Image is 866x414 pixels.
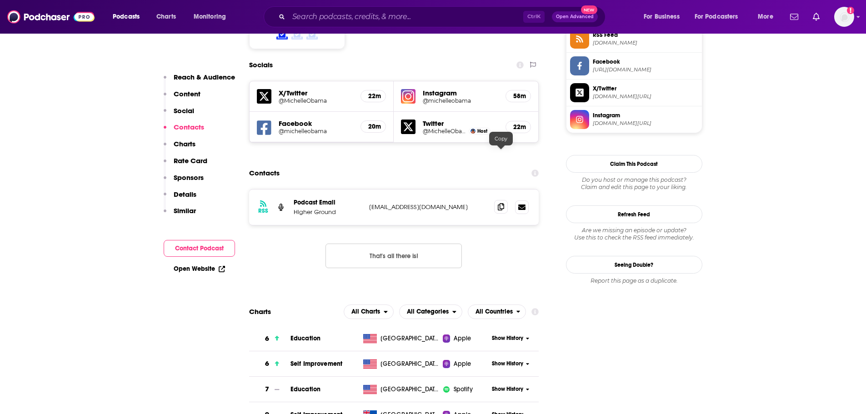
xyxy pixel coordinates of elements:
a: Education [290,385,320,393]
span: Host [477,128,487,134]
a: Apple [443,334,489,343]
span: Show History [492,385,523,393]
p: Social [174,106,194,115]
a: [GEOGRAPHIC_DATA] [360,334,443,343]
a: Michelle Obama [471,129,476,134]
div: Claim and edit this page to your liking. [566,176,702,191]
button: Show History [489,334,532,342]
p: Higher Ground [294,208,362,216]
span: Apple [454,334,471,343]
a: Instagram[DOMAIN_NAME][URL] [570,110,698,129]
button: open menu [689,10,751,24]
span: More [758,10,773,23]
span: All Charts [351,309,380,315]
span: Show History [492,334,523,342]
button: open menu [106,10,151,24]
div: Search podcasts, credits, & more... [272,6,614,27]
svg: Add a profile image [847,7,854,14]
span: RSS Feed [593,31,698,39]
button: Show profile menu [834,7,854,27]
button: open menu [468,304,526,319]
h5: Facebook [279,119,354,128]
button: Show History [489,360,532,368]
span: Spotify [454,385,473,394]
span: Show History [492,360,523,368]
span: United States [380,359,440,369]
a: Seeing Double? [566,256,702,274]
span: Instagram [593,111,698,120]
span: X/Twitter [593,85,698,93]
span: Monitoring [194,10,226,23]
button: Contacts [164,123,204,140]
a: Show notifications dropdown [809,9,823,25]
span: United States [380,385,440,394]
button: Contact Podcast [164,240,235,257]
span: United States [380,334,440,343]
button: open menu [399,304,462,319]
a: Podchaser - Follow, Share and Rate Podcasts [7,8,95,25]
button: Content [164,90,200,106]
span: twitter.com/MichelleObama [593,93,698,100]
button: Social [164,106,194,123]
a: RSS Feed[DOMAIN_NAME] [570,30,698,49]
button: Similar [164,206,196,223]
h2: Socials [249,56,273,74]
h3: RSS [258,207,268,214]
a: Charts [150,10,181,24]
p: Contacts [174,123,204,131]
button: Show History [489,385,532,393]
span: Logged in as hconnor [834,7,854,27]
button: Refresh Feed [566,205,702,223]
h2: Contacts [249,165,280,182]
span: Apple [454,359,471,369]
span: Ctrl K [523,11,545,23]
h2: Charts [249,307,271,316]
h5: 20m [368,123,378,130]
p: Podcast Email [294,199,362,206]
button: Claim This Podcast [566,155,702,173]
span: instagram.com/michelleobama [593,120,698,127]
a: @michelleobama [423,97,498,104]
a: 6 [249,351,290,376]
h3: 7 [265,384,269,394]
a: @MichelleObama [279,97,354,104]
a: 6 [249,326,290,351]
a: Education [290,334,320,342]
img: iconImage [443,386,450,393]
img: iconImage [401,89,415,104]
a: 7 [249,377,290,402]
h5: Instagram [423,89,498,97]
h5: 58m [513,92,523,100]
button: open menu [344,304,394,319]
a: @michelleobama [279,128,354,135]
div: Copy [489,132,513,145]
button: Details [164,190,196,207]
span: Podcasts [113,10,140,23]
span: https://www.facebook.com/michelleobama [593,66,698,73]
span: Open Advanced [556,15,594,19]
button: Open AdvancedNew [552,11,598,22]
h5: X/Twitter [279,89,354,97]
div: Report this page as a duplicate. [566,277,702,284]
span: For Podcasters [695,10,738,23]
p: [EMAIL_ADDRESS][DOMAIN_NAME] [369,203,487,211]
button: Reach & Audience [164,73,235,90]
span: Do you host or manage this podcast? [566,176,702,184]
p: Reach & Audience [174,73,235,81]
p: Charts [174,140,195,148]
h5: 22m [368,92,378,100]
a: Open Website [174,265,225,273]
button: open menu [187,10,238,24]
a: X/Twitter[DOMAIN_NAME][URL] [570,83,698,102]
a: Self Improvement [290,360,342,368]
h5: Twitter [423,119,498,128]
h2: Platforms [344,304,394,319]
button: Charts [164,140,195,156]
h3: 6 [265,334,269,344]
